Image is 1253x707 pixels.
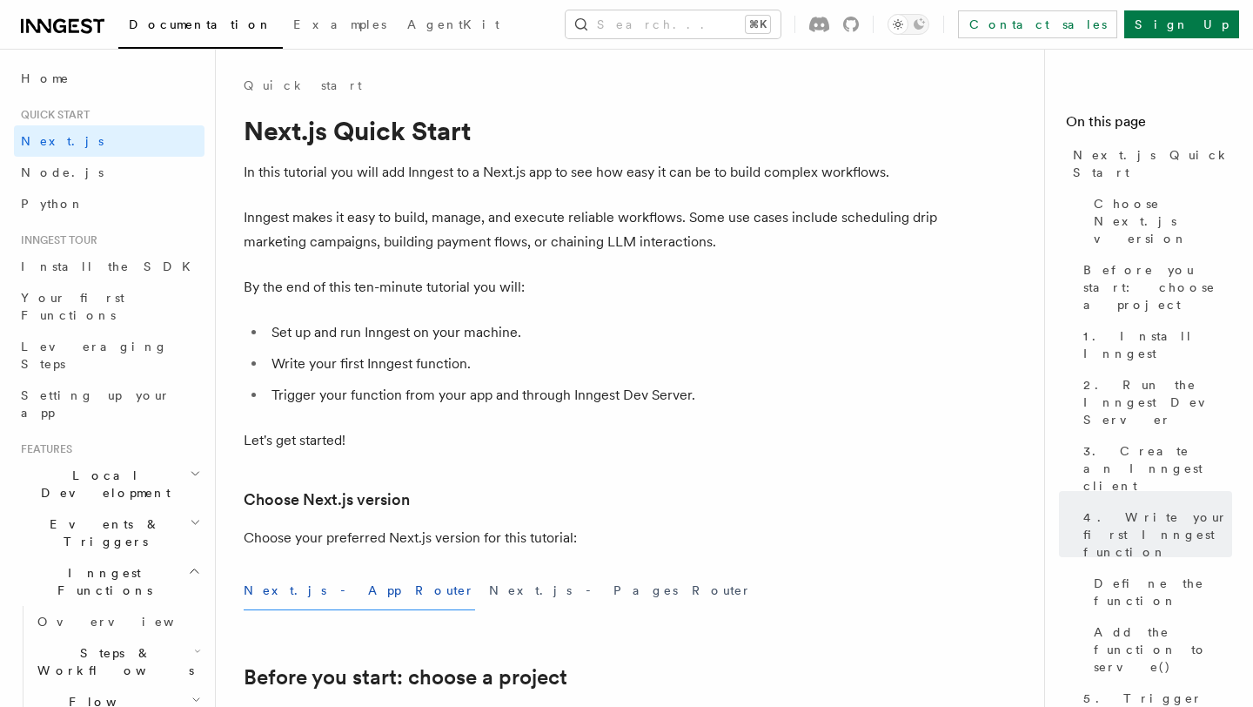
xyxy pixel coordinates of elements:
span: Local Development [14,467,190,502]
span: Add the function to serve() [1094,623,1232,676]
a: Install the SDK [14,251,204,282]
a: Choose Next.js version [244,488,410,512]
span: 2. Run the Inngest Dev Server [1083,376,1232,428]
span: AgentKit [407,17,499,31]
span: Before you start: choose a project [1083,261,1232,313]
span: 3. Create an Inngest client [1083,442,1232,495]
span: Overview [37,615,217,629]
span: Leveraging Steps [21,340,168,371]
button: Events & Triggers [14,508,204,557]
button: Toggle dark mode [888,14,929,35]
span: Steps & Workflows [30,644,194,679]
span: Next.js [21,134,104,148]
a: Sign Up [1124,10,1239,38]
a: Next.js [14,125,204,157]
li: Trigger your function from your app and through Inngest Dev Server. [266,383,940,407]
span: Quick start [14,108,90,122]
a: 3. Create an Inngest client [1076,435,1232,502]
a: Choose Next.js version [1087,188,1232,254]
a: Home [14,63,204,94]
span: Setting up your app [21,388,171,420]
span: Define the function [1094,575,1232,609]
a: 4. Write your first Inngest function [1076,502,1232,568]
span: Next.js Quick Start [1073,146,1232,181]
span: Choose Next.js version [1094,195,1232,247]
span: Your first Functions [21,291,124,322]
p: Choose your preferred Next.js version for this tutorial: [244,526,940,550]
button: Search...⌘K [566,10,781,38]
a: AgentKit [397,5,510,47]
p: Inngest makes it easy to build, manage, and execute reliable workflows. Some use cases include sc... [244,205,940,254]
a: Setting up your app [14,380,204,428]
span: 1. Install Inngest [1083,327,1232,362]
a: Overview [30,606,204,637]
a: 2. Run the Inngest Dev Server [1076,369,1232,435]
button: Steps & Workflows [30,637,204,686]
a: Contact sales [958,10,1117,38]
span: Home [21,70,70,87]
span: Inngest tour [14,233,97,247]
span: Install the SDK [21,259,201,273]
li: Set up and run Inngest on your machine. [266,320,940,345]
a: Quick start [244,77,362,94]
a: Before you start: choose a project [244,665,567,690]
span: Documentation [129,17,272,31]
a: Examples [283,5,397,47]
button: Inngest Functions [14,557,204,606]
a: 1. Install Inngest [1076,320,1232,369]
button: Next.js - Pages Router [489,571,752,610]
a: Define the function [1087,568,1232,616]
a: Add the function to serve() [1087,616,1232,683]
a: Leveraging Steps [14,331,204,380]
span: Node.js [21,165,104,179]
li: Write your first Inngest function. [266,352,940,376]
button: Local Development [14,460,204,508]
h1: Next.js Quick Start [244,115,940,146]
p: By the end of this ten-minute tutorial you will: [244,275,940,300]
span: Events & Triggers [14,515,190,550]
span: Examples [293,17,386,31]
a: Node.js [14,157,204,188]
kbd: ⌘K [746,16,770,33]
p: In this tutorial you will add Inngest to a Next.js app to see how easy it can be to build complex... [244,160,940,185]
a: Python [14,188,204,219]
span: 4. Write your first Inngest function [1083,508,1232,561]
p: Let's get started! [244,428,940,453]
a: Documentation [118,5,283,49]
h4: On this page [1066,111,1232,139]
button: Next.js - App Router [244,571,475,610]
span: Inngest Functions [14,564,188,599]
span: Features [14,442,72,456]
a: Next.js Quick Start [1066,139,1232,188]
span: Python [21,197,84,211]
a: Your first Functions [14,282,204,331]
a: Before you start: choose a project [1076,254,1232,320]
